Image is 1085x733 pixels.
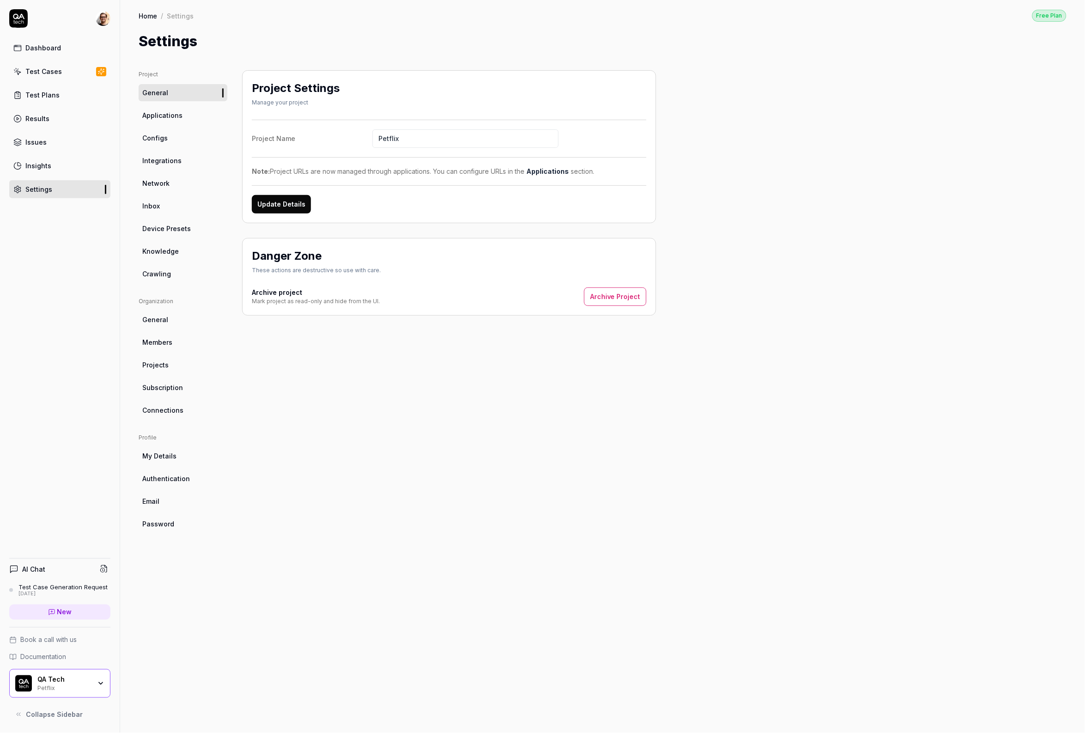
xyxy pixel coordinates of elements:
[139,31,197,52] h1: Settings
[252,248,322,264] h2: Danger Zone
[25,137,47,147] div: Issues
[139,129,227,147] a: Configs
[167,11,194,20] div: Settings
[139,11,157,20] a: Home
[252,80,340,97] h2: Project Settings
[142,315,168,324] span: General
[139,515,227,532] a: Password
[9,39,110,57] a: Dashboard
[37,684,91,691] div: Petflix
[252,134,372,143] div: Project Name
[25,114,49,123] div: Results
[139,175,227,192] a: Network
[252,167,270,175] strong: Note:
[142,519,174,529] span: Password
[142,383,183,392] span: Subscription
[252,195,311,214] button: Update Details
[142,246,179,256] span: Knowledge
[139,107,227,124] a: Applications
[9,652,110,662] a: Documentation
[9,635,110,645] a: Book a call with us
[142,360,169,370] span: Projects
[252,98,340,107] div: Manage your project
[139,379,227,396] a: Subscription
[526,167,569,175] a: Applications
[139,152,227,169] a: Integrations
[1032,9,1067,22] a: Free Plan
[142,496,159,506] span: Email
[142,224,191,233] span: Device Presets
[139,311,227,328] a: General
[139,243,227,260] a: Knowledge
[25,184,52,194] div: Settings
[252,266,381,275] div: These actions are destructive so use with care.
[142,451,177,461] span: My Details
[139,356,227,373] a: Projects
[22,564,45,574] h4: AI Chat
[139,220,227,237] a: Device Presets
[142,269,171,279] span: Crawling
[139,470,227,487] a: Authentication
[9,62,110,80] a: Test Cases
[20,635,77,645] span: Book a call with us
[15,675,32,692] img: QA Tech Logo
[9,669,110,698] button: QA Tech LogoQA TechPetflix
[9,705,110,724] button: Collapse Sidebar
[139,265,227,282] a: Crawling
[9,583,110,597] a: Test Case Generation Request[DATE]
[139,402,227,419] a: Connections
[1032,10,1067,22] div: Free Plan
[252,297,380,305] div: Mark project as read-only and hide from the UI.
[584,287,646,306] button: Archive Project
[142,110,183,120] span: Applications
[139,197,227,214] a: Inbox
[139,297,227,305] div: Organization
[139,84,227,101] a: General
[9,157,110,175] a: Insights
[161,11,163,20] div: /
[142,337,172,347] span: Members
[252,287,380,297] h4: Archive project
[139,447,227,464] a: My Details
[9,86,110,104] a: Test Plans
[142,156,182,165] span: Integrations
[142,474,190,483] span: Authentication
[9,180,110,198] a: Settings
[9,605,110,620] a: New
[139,493,227,510] a: Email
[25,90,60,100] div: Test Plans
[9,110,110,128] a: Results
[9,133,110,151] a: Issues
[37,676,91,684] div: QA Tech
[142,178,170,188] span: Network
[18,583,108,591] div: Test Case Generation Request
[26,710,83,720] span: Collapse Sidebar
[96,11,110,26] img: 704fe57e-bae9-4a0d-8bcb-c4203d9f0bb2.jpeg
[139,434,227,442] div: Profile
[18,591,108,597] div: [DATE]
[142,201,160,211] span: Inbox
[142,133,168,143] span: Configs
[142,88,168,98] span: General
[372,129,559,148] input: Project Name
[252,166,646,176] div: Project URLs are now managed through applications. You can configure URLs in the section.
[25,67,62,76] div: Test Cases
[57,607,72,617] span: New
[139,70,227,79] div: Project
[20,652,66,662] span: Documentation
[25,43,61,53] div: Dashboard
[139,334,227,351] a: Members
[25,161,51,171] div: Insights
[142,405,183,415] span: Connections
